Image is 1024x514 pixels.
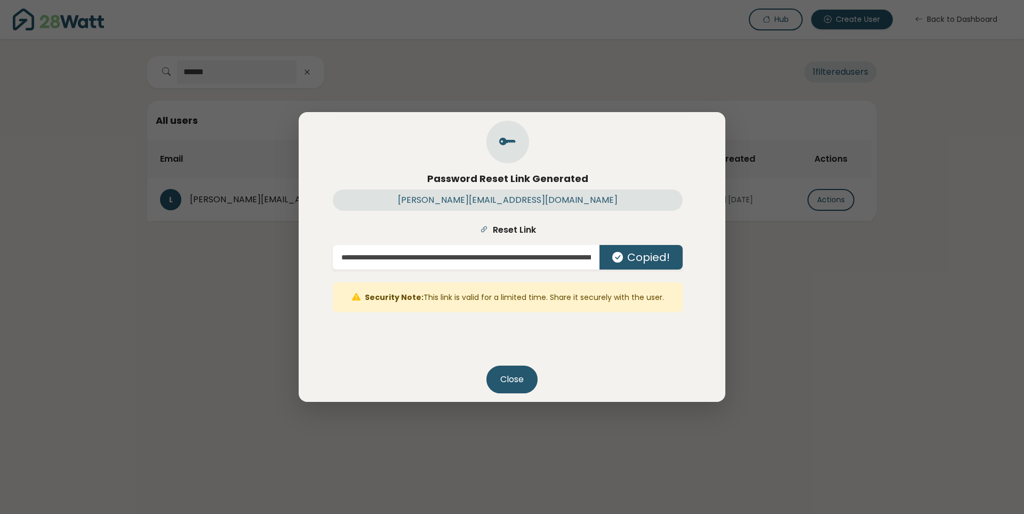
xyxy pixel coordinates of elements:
div: [PERSON_NAME][EMAIL_ADDRESS][DOMAIN_NAME] [333,189,683,211]
small: This link is valid for a limited time. Share it securely with the user. [365,292,664,303]
strong: Security Note: [365,292,423,303]
button: Copied! [599,245,683,270]
label: Reset Link [333,224,683,236]
button: Close [486,366,538,393]
h5: Password Reset Link Generated [333,172,683,185]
